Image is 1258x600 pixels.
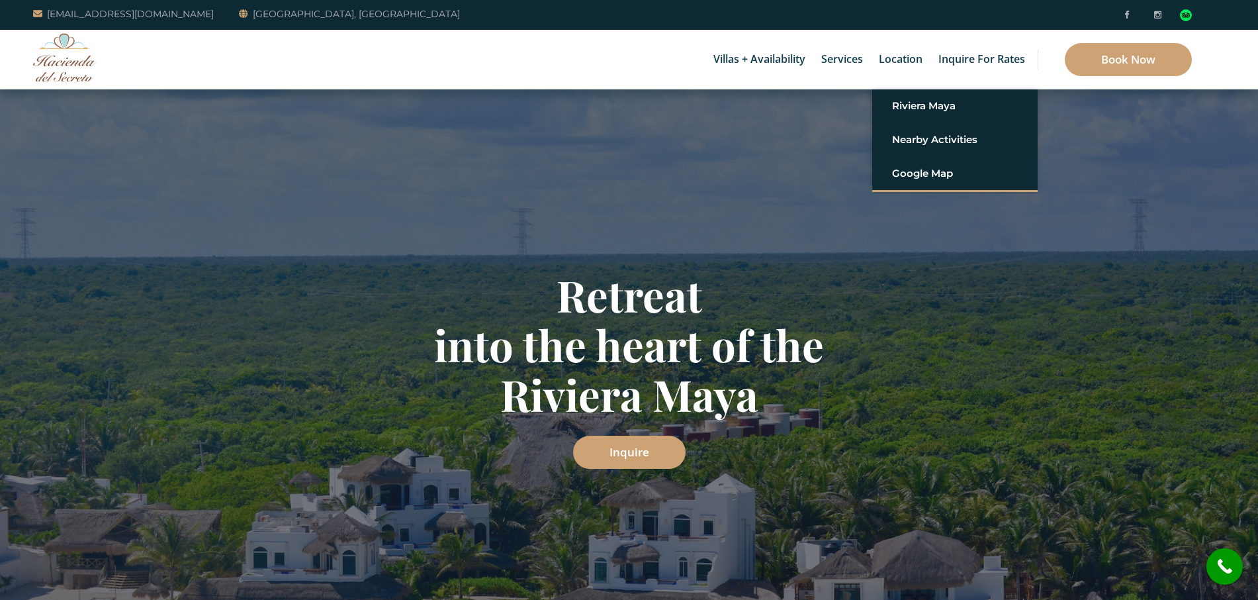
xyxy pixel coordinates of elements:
div: Read traveler reviews on Tripadvisor [1180,9,1192,21]
a: call [1206,548,1243,585]
a: Villas + Availability [707,30,812,89]
a: Nearby Activities [892,128,1018,152]
a: Location [872,30,929,89]
a: Riviera Maya [892,94,1018,118]
a: Inquire for Rates [932,30,1032,89]
a: Google Map [892,162,1018,185]
a: Book Now [1065,43,1192,76]
a: Inquire [573,436,686,469]
img: Tripadvisor_logomark.svg [1180,9,1192,21]
a: [GEOGRAPHIC_DATA], [GEOGRAPHIC_DATA] [239,6,460,22]
a: Services [815,30,870,89]
h1: Retreat into the heart of the Riviera Maya [242,270,1016,419]
a: [EMAIL_ADDRESS][DOMAIN_NAME] [33,6,214,22]
img: Awesome Logo [33,33,96,81]
i: call [1210,552,1239,581]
